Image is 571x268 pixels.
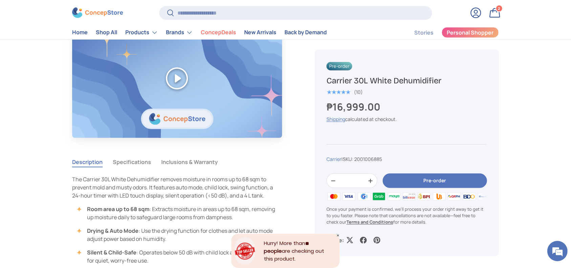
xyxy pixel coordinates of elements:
[326,76,487,86] h1: Carrier 30L White Dehumidifier
[343,156,353,162] span: SKU:
[87,227,139,234] strong: Drying & Auto Mode
[326,191,341,202] img: master
[341,191,356,202] img: visa
[417,191,431,202] img: bpi
[326,116,345,122] a: Shipping
[161,154,218,170] button: Inclusions & Warranty
[477,191,492,202] img: metrobank
[96,26,117,39] a: Shop All
[447,191,462,202] img: qrph
[244,26,276,39] a: New Arrivals
[341,156,382,162] span: |
[72,7,123,18] img: ConcepStore
[79,227,282,243] li: : Use the drying function for clothes and let auto mode adjust power based on humidity.
[72,176,273,199] span: The Carrier 30L White Dehumidifier removes moisture in rooms up to 68 sqm to prevent mold and mus...
[162,25,197,39] summary: Brands
[442,27,499,38] a: Personal Shopper
[386,191,401,202] img: maya
[326,100,382,114] strong: ₱16,999.00
[498,6,501,11] span: 2
[72,154,103,170] button: Description
[326,206,487,226] p: Once your payment is confirmed, we'll process your order right away to get it to you faster. Plea...
[87,205,149,213] strong: Room area up to 68 sqm
[72,25,327,39] nav: Primary
[326,89,351,96] span: ★★★★★
[201,26,236,39] a: ConcepDeals
[326,62,352,70] span: Pre-order
[346,219,393,225] a: Terms and Conditions
[326,156,341,162] a: Carrier
[121,25,162,39] summary: Products
[284,26,327,39] a: Back by Demand
[414,26,433,39] a: Stories
[354,156,382,162] span: 2001006885
[336,234,340,237] div: Close
[383,174,487,188] button: Pre-order
[326,89,351,95] div: 5.0 out of 5.0 stars
[372,191,386,202] img: grabpay
[79,248,282,265] li: : Operates below 50 dB with child lock and swing function for quiet, worry-free use.
[398,25,499,39] nav: Secondary
[431,191,446,202] img: ubp
[72,26,88,39] a: Home
[462,191,477,202] img: bdo
[357,191,372,202] img: gcash
[326,88,363,95] a: 5.0 out of 5.0 stars (10)
[87,249,136,256] strong: Silent & Child-Safe
[79,205,282,221] li: : Extracts moisture in areas up to 68 sqm, removing up moisture daily to safeguard large rooms fr...
[402,191,417,202] img: billease
[326,116,487,123] div: calculated at checkout.
[354,89,363,95] div: (10)
[447,30,494,35] span: Personal Shopper
[113,154,151,170] button: Specifications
